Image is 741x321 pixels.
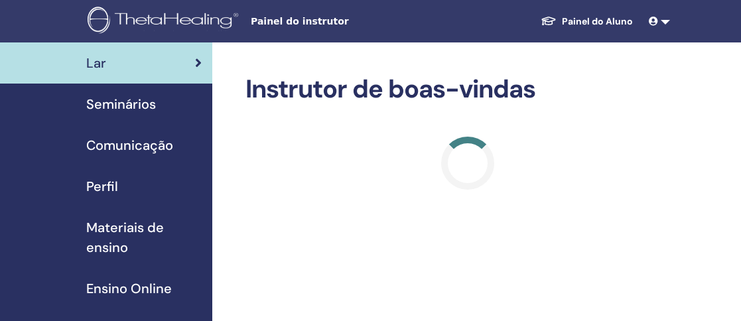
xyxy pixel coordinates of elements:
h2: Instrutor de boas-vindas [245,74,690,105]
img: graduation-cap-white.svg [541,15,557,27]
a: Painel do Aluno [530,9,643,34]
img: logo.png [88,7,243,36]
span: Perfil [86,176,118,196]
span: Painel do instrutor [251,15,450,29]
span: Comunicação [86,135,173,155]
span: Materiais de ensino [86,218,202,257]
span: Seminários [86,94,156,114]
span: Ensino Online [86,279,172,298]
span: Lar [86,53,106,73]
